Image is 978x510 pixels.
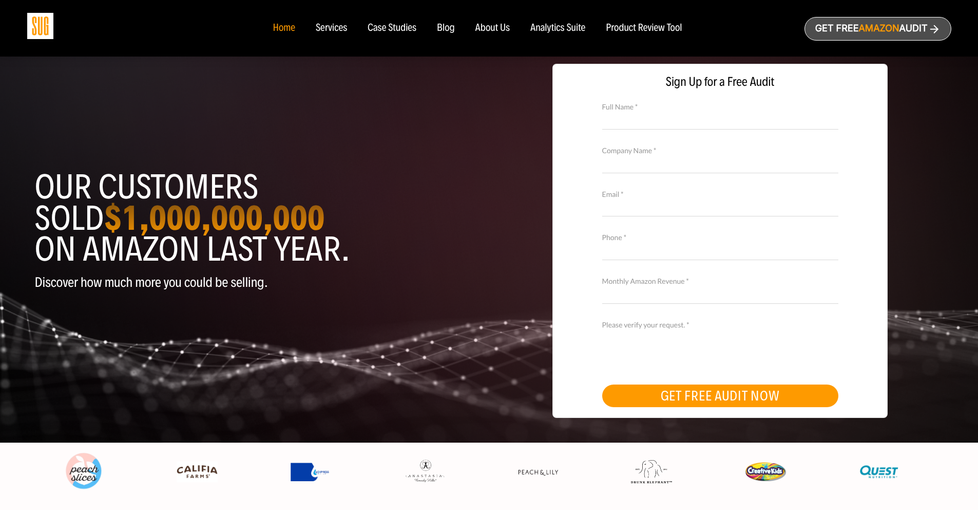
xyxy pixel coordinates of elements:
h1: Our customers sold on Amazon last year. [35,172,482,265]
input: Monthly Amazon Revenue * [602,286,838,304]
a: Get freeAmazonAudit [804,17,951,41]
a: Product Review Tool [606,23,682,34]
img: Drunk Elephant [631,460,672,484]
strong: $1,000,000,000 [104,197,324,239]
img: Quest Nutriton [858,461,899,483]
a: Services [316,23,347,34]
p: Discover how much more you could be selling. [35,275,482,290]
iframe: reCAPTCHA [602,329,758,369]
a: Home [273,23,295,34]
img: Sug [27,13,53,39]
a: Analytics Suite [530,23,585,34]
label: Email * [602,189,838,200]
label: Monthly Amazon Revenue * [602,276,838,287]
img: Peach & Lily [517,469,559,476]
a: Blog [437,23,455,34]
button: GET FREE AUDIT NOW [602,385,838,407]
input: Contact Number * [602,242,838,260]
input: Full Name * [602,111,838,129]
a: Case Studies [368,23,416,34]
span: Sign Up for a Free Audit [563,75,877,89]
img: Califia Farms [177,461,218,483]
a: About Us [475,23,510,34]
label: Phone * [602,232,838,243]
label: Please verify your request. * [602,319,838,331]
img: Anastasia Beverly Hills [404,459,445,484]
input: Company Name * [602,155,838,173]
img: Express Water [291,463,332,481]
img: Creative Kids [745,462,786,481]
label: Company Name * [602,145,838,156]
label: Full Name * [602,101,838,113]
img: Peach Slices [63,451,104,492]
span: Amazon [858,23,899,34]
input: Email * [602,198,838,216]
